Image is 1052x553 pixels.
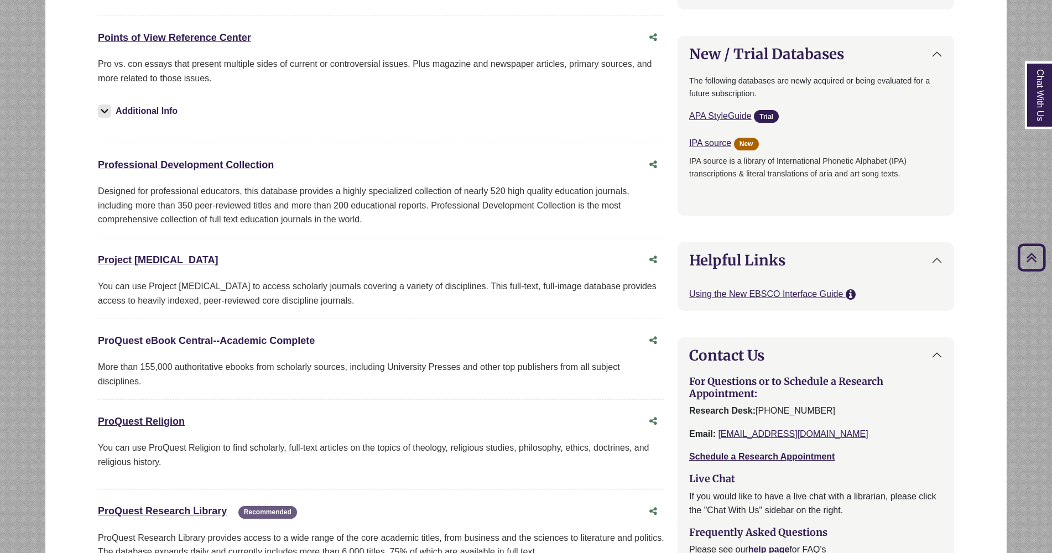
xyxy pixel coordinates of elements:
[642,27,664,48] button: Share this database
[689,138,731,148] a: IPA source
[718,429,868,439] a: [EMAIL_ADDRESS][DOMAIN_NAME]
[98,254,218,265] a: Project [MEDICAL_DATA]
[98,103,181,119] button: Additional Info
[98,441,664,469] p: You can use ProQuest Religion to find scholarly, full-text articles on the topics of theology, re...
[689,375,942,399] h3: For Questions or to Schedule a Research Appointment:
[678,243,954,278] button: Helpful Links
[1014,250,1049,265] a: Back to Top
[678,36,954,71] button: New / Trial Databases
[238,506,297,519] span: Recommended
[98,279,664,307] div: You can use Project [MEDICAL_DATA] to access scholarly journals covering a variety of disciplines...
[754,110,779,123] span: Trial
[98,360,664,388] div: More than 155,000 authoritative ebooks from scholarly sources, including University Presses and o...
[642,154,664,175] button: Share this database
[689,155,942,193] p: IPA source is a library of International Phonetic Alphabet (IPA) transcriptions & literal transla...
[689,289,846,299] a: Using the New EBSCO Interface Guide
[678,338,954,373] button: Contact Us
[689,406,756,415] strong: Research Desk:
[98,184,664,227] div: Designed for professional educators, this database provides a highly specialized collection of ne...
[689,526,942,539] h3: Frequently Asked Questions
[734,138,759,150] span: New
[689,473,942,485] h3: Live Chat
[98,335,315,346] a: ProQuest eBook Central--Academic Complete
[98,159,274,170] a: Professional Development Collection
[98,505,227,517] a: ProQuest Research Library
[689,111,752,121] a: APA StyleGuide
[689,404,942,418] p: [PHONE_NUMBER]
[642,330,664,351] button: Share this database
[689,75,942,100] p: The following databases are newly acquired or being evaluated for a future subscription.
[642,411,664,432] button: Share this database
[98,32,251,43] a: Points of View Reference Center
[98,416,185,427] a: ProQuest Religion
[642,249,664,270] button: Share this database
[689,489,942,518] p: If you would like to have a live chat with a librarian, please click the "Chat With Us" sidebar o...
[98,57,664,85] p: Pro vs. con essays that present multiple sides of current or controversial issues. Plus magazine ...
[689,429,716,439] strong: Email:
[689,452,835,461] a: Schedule a Research Appointment
[642,501,664,522] button: Share this database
